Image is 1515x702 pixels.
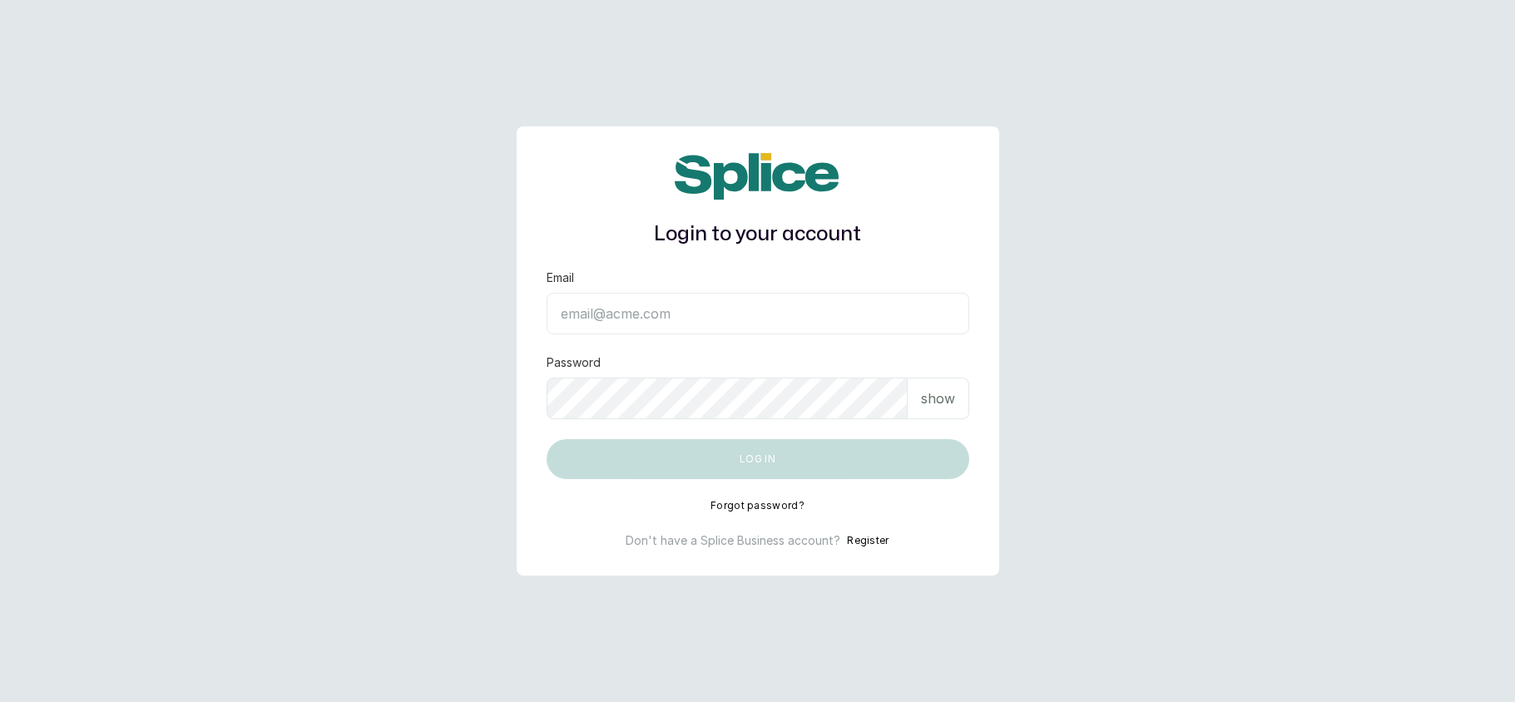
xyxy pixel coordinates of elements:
[710,499,805,512] button: Forgot password?
[921,388,955,408] p: show
[547,220,969,250] h1: Login to your account
[626,532,840,549] p: Don't have a Splice Business account?
[547,269,574,286] label: Email
[847,532,889,549] button: Register
[547,354,601,371] label: Password
[547,293,969,334] input: email@acme.com
[547,439,969,479] button: Log in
